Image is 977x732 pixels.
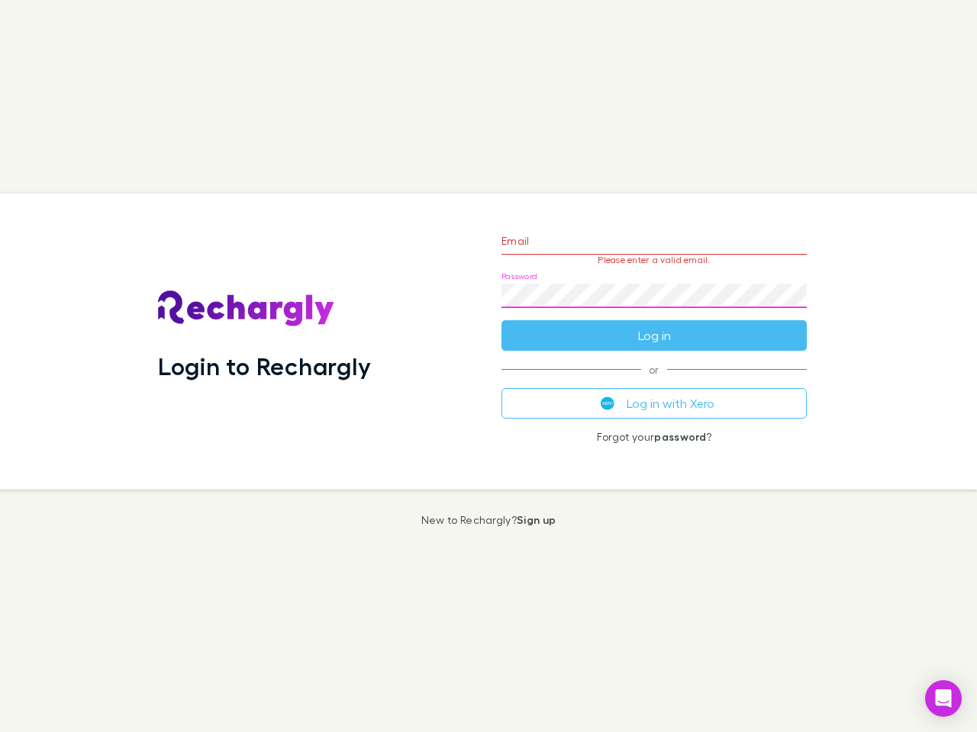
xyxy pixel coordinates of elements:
[601,396,614,410] img: Xero's logo
[517,513,556,526] a: Sign up
[501,271,537,282] label: Password
[501,255,807,265] p: Please enter a valid email.
[501,431,807,443] p: Forgot your ?
[421,514,556,526] p: New to Rechargly?
[654,430,706,443] a: password
[158,291,335,327] img: Rechargly's Logo
[158,352,371,380] h1: Login to Rechargly
[925,680,962,717] div: Open Intercom Messenger
[501,388,807,419] button: Log in with Xero
[501,320,807,351] button: Log in
[501,369,807,370] span: or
